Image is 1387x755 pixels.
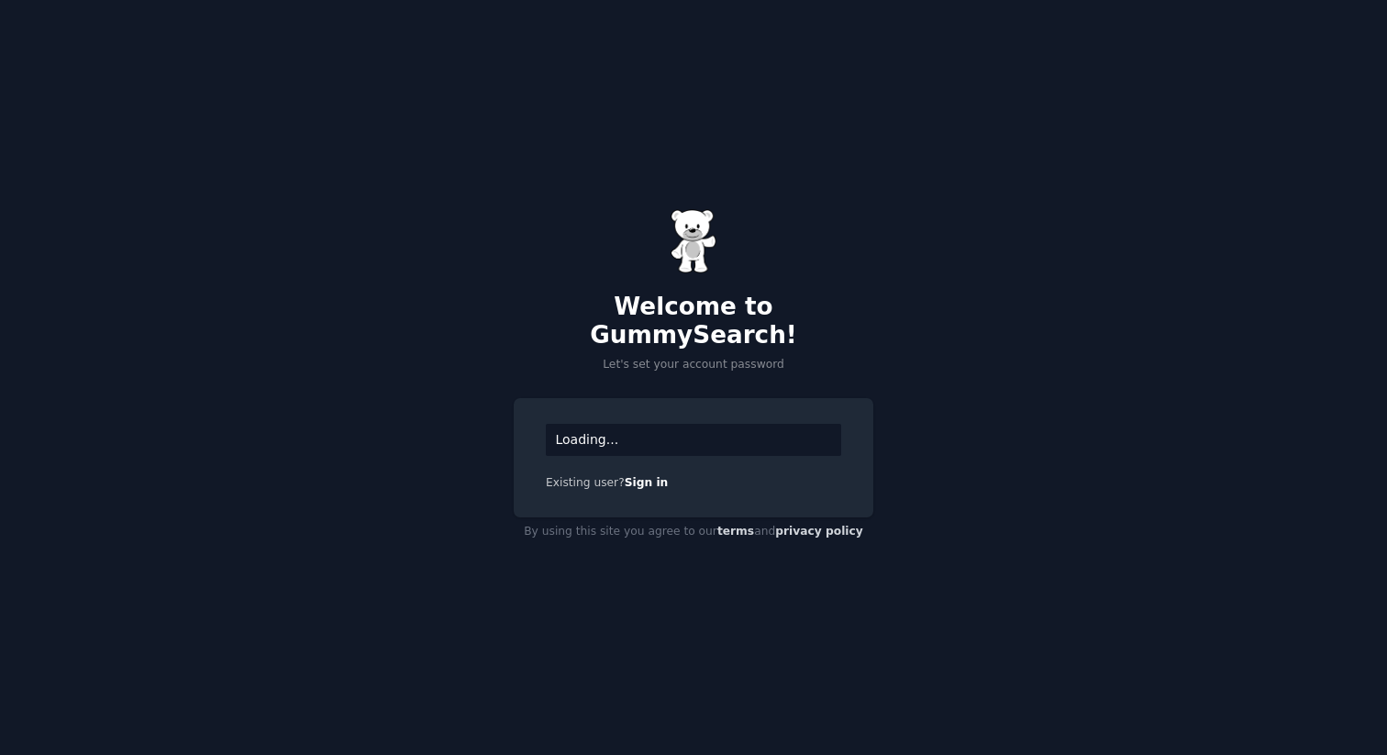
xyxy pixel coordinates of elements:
a: Sign in [625,476,669,489]
a: privacy policy [775,525,863,538]
a: terms [717,525,754,538]
img: Gummy Bear [671,209,716,273]
span: Existing user? [546,476,625,489]
p: Let's set your account password [514,357,873,373]
div: By using this site you agree to our and [514,517,873,547]
div: Loading... [546,424,841,456]
h2: Welcome to GummySearch! [514,293,873,350]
